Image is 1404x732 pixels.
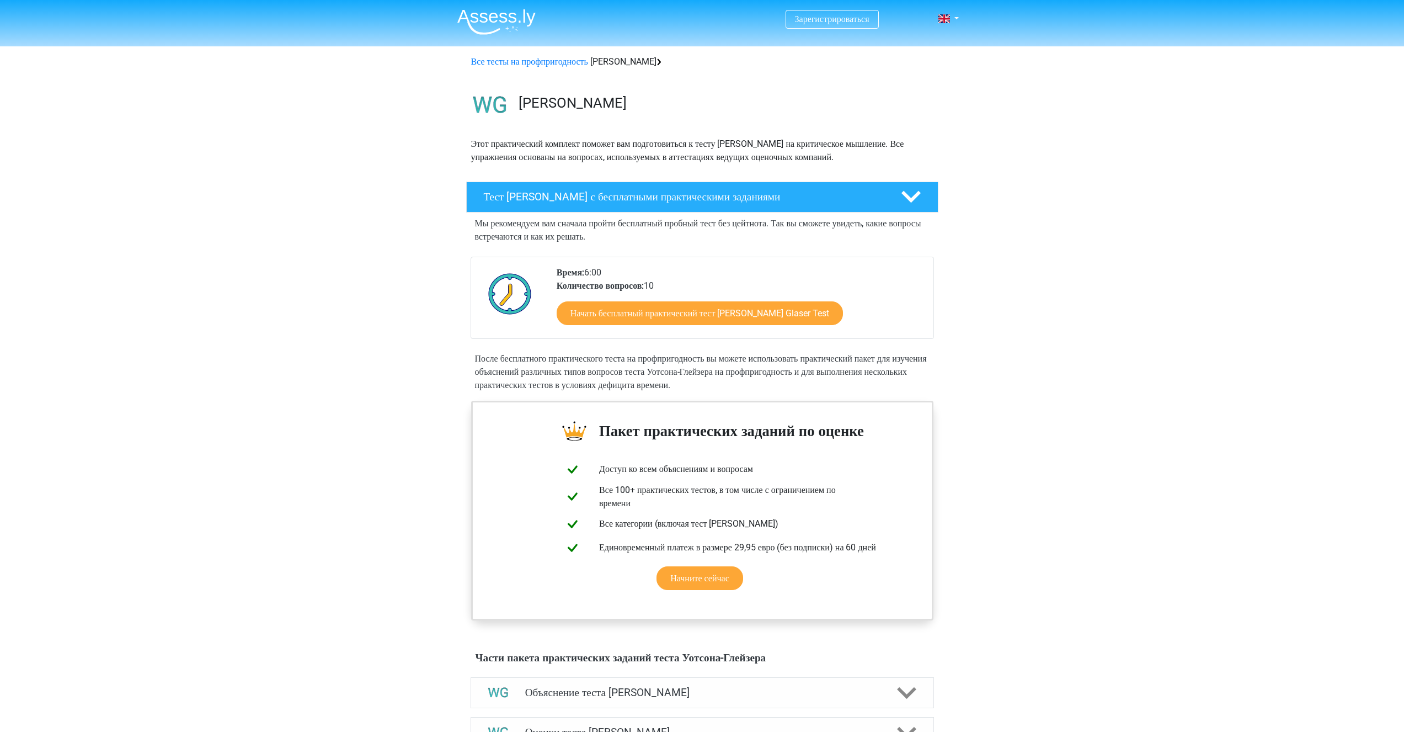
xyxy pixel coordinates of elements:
[656,566,743,590] a: Начните сейчас
[557,267,584,278] font: Время:
[484,190,781,203] font: Тест [PERSON_NAME] с бесплатными практическими заданиями
[471,139,904,162] font: Этот практический комплект поможет вам подготовиться к тесту [PERSON_NAME] на критическое мышлени...
[475,218,921,242] font: Мы рекомендуем вам сначала пройти бесплатный пробный тест без цейтнота. Так вы сможете увидеть, к...
[467,82,514,129] img: тест Уотсона-Глейзера
[795,14,869,24] a: Зарегистрироваться
[484,679,513,707] img: объяснения теста Уотсона-Глейзера
[482,266,538,321] img: Часы
[525,686,690,699] font: Объяснение теста [PERSON_NAME]
[466,677,938,708] a: объяснения Объяснение теста [PERSON_NAME]
[462,182,943,213] a: Тест [PERSON_NAME] с бесплатными практическими заданиями
[644,280,654,291] font: 10
[557,301,844,325] a: Начать бесплатный практический тест [PERSON_NAME] Glaser Test
[519,94,627,111] font: [PERSON_NAME]
[570,308,830,319] font: Начать бесплатный практический тест [PERSON_NAME] Glaser Test
[584,267,601,278] font: 6:00
[457,9,536,35] img: Оценочно
[590,56,656,67] font: [PERSON_NAME]
[557,280,644,291] font: Количество вопросов:
[471,56,588,67] a: Все тесты на профпригодность
[475,353,927,390] font: После бесплатного практического теста на профпригодность вы можете использовать практический паке...
[476,651,766,664] font: Части пакета практических заданий теста Уотсона-Глейзера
